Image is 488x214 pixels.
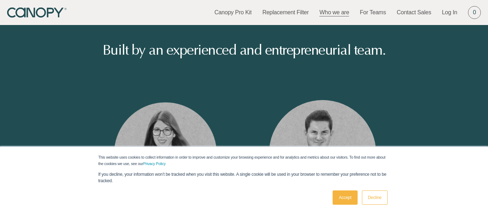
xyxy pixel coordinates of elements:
a: Contact Sales [397,9,431,16]
p: If you decline, your information won’t be tracked when you visit this website. A single cookie wi... [98,171,390,184]
a: Replacement Filter [262,9,309,16]
span: 0 [473,9,476,16]
a: Who we are [319,9,349,16]
a: Canopy Pro Kit [214,9,252,16]
a: 0 [468,6,481,19]
span: This website uses cookies to collect information in order to improve and customize your browsing ... [98,155,385,166]
a: Log In [442,9,457,16]
a: Decline [362,190,388,205]
a: Accept [333,190,357,205]
h2: Built by an experienced and entrepreneurial team. [55,43,433,57]
a: For Teams [360,9,386,16]
a: Privacy Policy [143,161,166,166]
